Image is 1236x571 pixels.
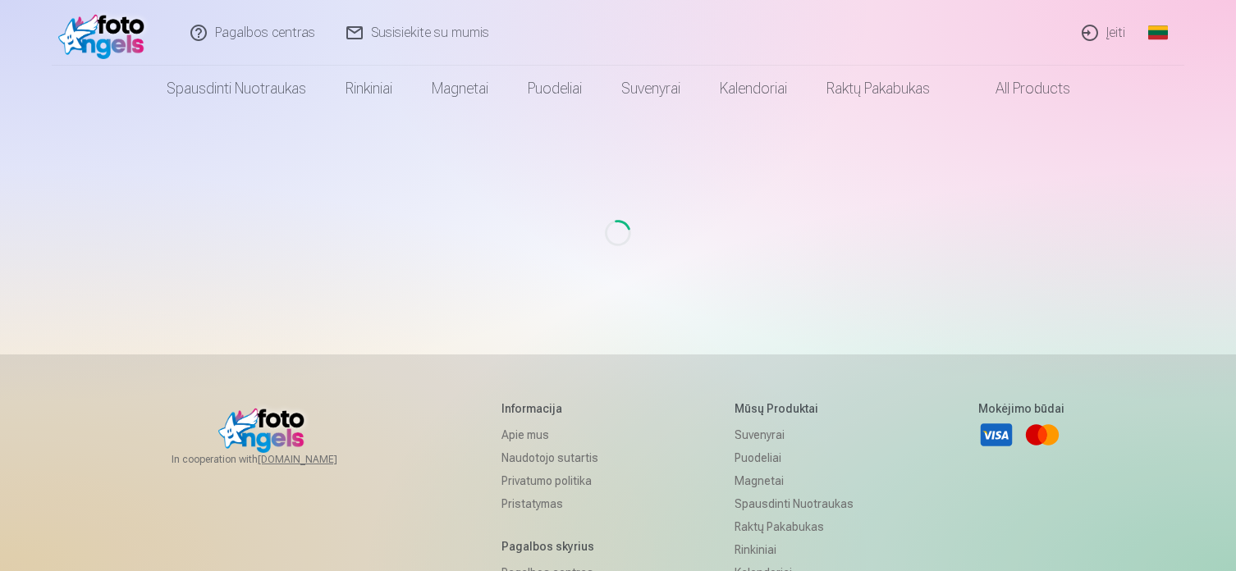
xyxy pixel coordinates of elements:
[172,453,377,466] span: In cooperation with
[508,66,602,112] a: Puodeliai
[501,492,611,515] a: Pristatymas
[501,446,611,469] a: Naudotojo sutartis
[501,400,611,417] h5: Informacija
[735,400,854,417] h5: Mūsų produktai
[978,417,1014,453] a: Visa
[326,66,412,112] a: Rinkiniai
[1024,417,1060,453] a: Mastercard
[147,66,326,112] a: Spausdinti nuotraukas
[501,423,611,446] a: Apie mus
[58,7,153,59] img: /fa5
[735,492,854,515] a: Spausdinti nuotraukas
[807,66,950,112] a: Raktų pakabukas
[501,538,611,555] h5: Pagalbos skyrius
[258,453,377,466] a: [DOMAIN_NAME]
[950,66,1090,112] a: All products
[735,515,854,538] a: Raktų pakabukas
[978,400,1064,417] h5: Mokėjimo būdai
[735,446,854,469] a: Puodeliai
[700,66,807,112] a: Kalendoriai
[412,66,508,112] a: Magnetai
[735,423,854,446] a: Suvenyrai
[501,469,611,492] a: Privatumo politika
[735,538,854,561] a: Rinkiniai
[602,66,700,112] a: Suvenyrai
[735,469,854,492] a: Magnetai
